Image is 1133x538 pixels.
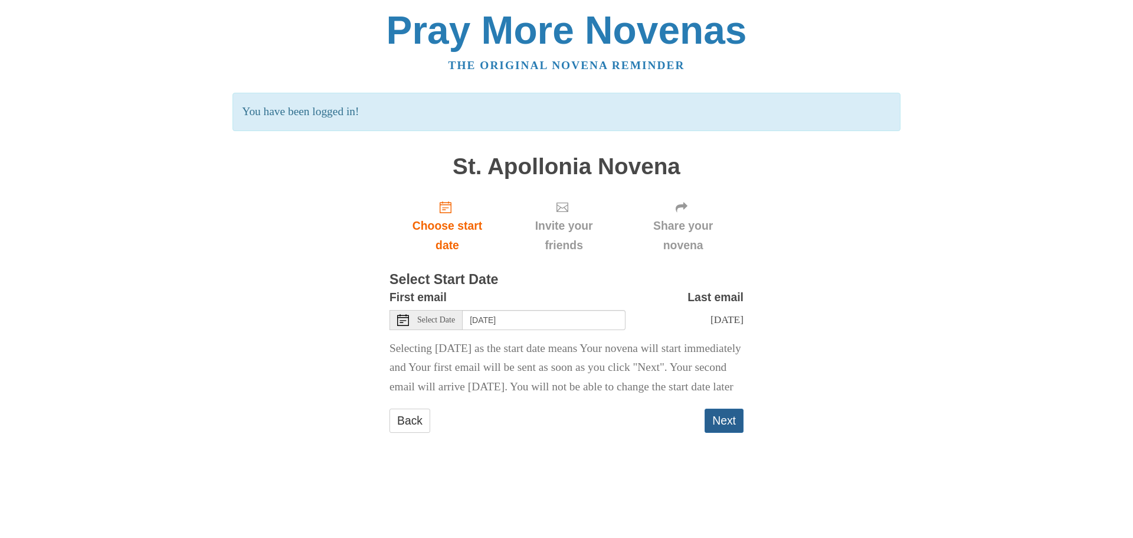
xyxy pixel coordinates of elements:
[389,191,505,261] a: Choose start date
[389,409,430,433] a: Back
[710,314,744,325] span: [DATE]
[705,409,744,433] button: Next
[634,216,732,255] span: Share your novena
[389,339,744,397] p: Selecting [DATE] as the start date means Your novena will start immediately and Your first email ...
[389,288,447,307] label: First email
[233,93,900,131] p: You have been logged in!
[463,310,626,330] input: Use the arrow keys to pick a date
[417,316,455,324] span: Select Date
[448,59,685,71] a: The original novena reminder
[623,191,744,261] div: Click "Next" to confirm your start date first.
[505,191,623,261] div: Click "Next" to confirm your start date first.
[389,272,744,288] h3: Select Start Date
[517,216,611,255] span: Invite your friends
[687,288,744,307] label: Last email
[401,216,493,255] span: Choose start date
[389,154,744,180] h1: St. Apollonia Novena
[387,8,747,52] a: Pray More Novenas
